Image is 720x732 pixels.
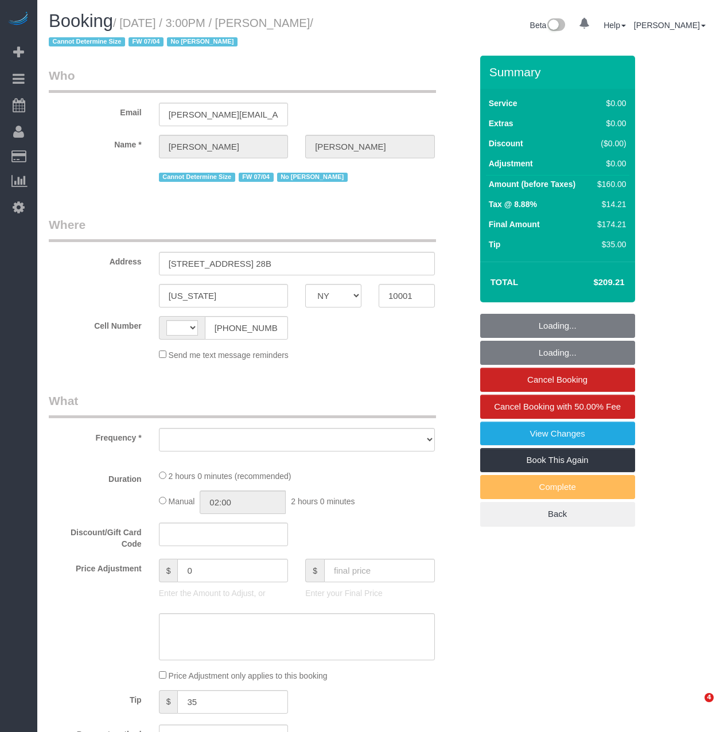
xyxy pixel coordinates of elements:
a: Cancel Booking [480,368,635,392]
label: Discount/Gift Card Code [40,523,150,550]
label: Name * [40,135,150,150]
span: Cannot Determine Size [159,173,235,182]
a: [PERSON_NAME] [634,21,706,30]
a: Cancel Booking with 50.00% Fee [480,395,635,419]
legend: Who [49,67,436,93]
legend: Where [49,216,436,242]
span: No [PERSON_NAME] [167,37,238,46]
label: Extras [489,118,513,129]
span: 2 hours 0 minutes (recommended) [169,472,291,481]
div: $160.00 [593,178,626,190]
label: Adjustment [489,158,533,169]
span: Booking [49,11,113,31]
input: final price [324,559,435,582]
label: Amount (before Taxes) [489,178,575,190]
div: $174.21 [593,219,626,230]
p: Enter the Amount to Adjust, or [159,587,289,599]
span: $ [159,690,178,714]
label: Service [489,98,517,109]
span: Manual [169,497,195,506]
div: ($0.00) [593,138,626,149]
span: $ [159,559,178,582]
a: Beta [530,21,566,30]
input: Zip Code [379,284,435,307]
input: City [159,284,289,307]
h3: Summary [489,65,629,79]
input: First Name [159,135,289,158]
div: $0.00 [593,98,626,109]
span: / [49,17,313,49]
div: $35.00 [593,239,626,250]
input: Cell Number [205,316,289,340]
span: 2 hours 0 minutes [291,497,355,506]
span: No [PERSON_NAME] [277,173,348,182]
a: Back [480,502,635,526]
div: $14.21 [593,198,626,210]
label: Final Amount [489,219,540,230]
a: Book This Again [480,448,635,472]
img: New interface [546,18,565,33]
legend: What [49,392,436,418]
span: Send me text message reminders [169,351,289,360]
label: Cell Number [40,316,150,332]
strong: Total [491,277,519,287]
iframe: Intercom live chat [681,693,709,721]
h4: $209.21 [559,278,624,287]
span: FW 07/04 [129,37,164,46]
a: Help [604,21,626,30]
input: Last Name [305,135,435,158]
a: View Changes [480,422,635,446]
span: Price Adjustment only applies to this booking [169,671,328,680]
span: FW 07/04 [239,173,274,182]
label: Discount [489,138,523,149]
label: Price Adjustment [40,559,150,574]
label: Duration [40,469,150,485]
img: Automaid Logo [7,11,30,28]
label: Tip [489,239,501,250]
label: Tip [40,690,150,706]
label: Frequency * [40,428,150,443]
small: / [DATE] / 3:00PM / [PERSON_NAME] [49,17,313,49]
span: Cannot Determine Size [49,37,125,46]
div: $0.00 [593,118,626,129]
input: Email [159,103,289,126]
span: $ [305,559,324,582]
div: $0.00 [593,158,626,169]
span: Cancel Booking with 50.00% Fee [494,402,621,411]
label: Address [40,252,150,267]
label: Tax @ 8.88% [489,198,537,210]
span: 4 [705,693,714,702]
label: Email [40,103,150,118]
p: Enter your Final Price [305,587,435,599]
